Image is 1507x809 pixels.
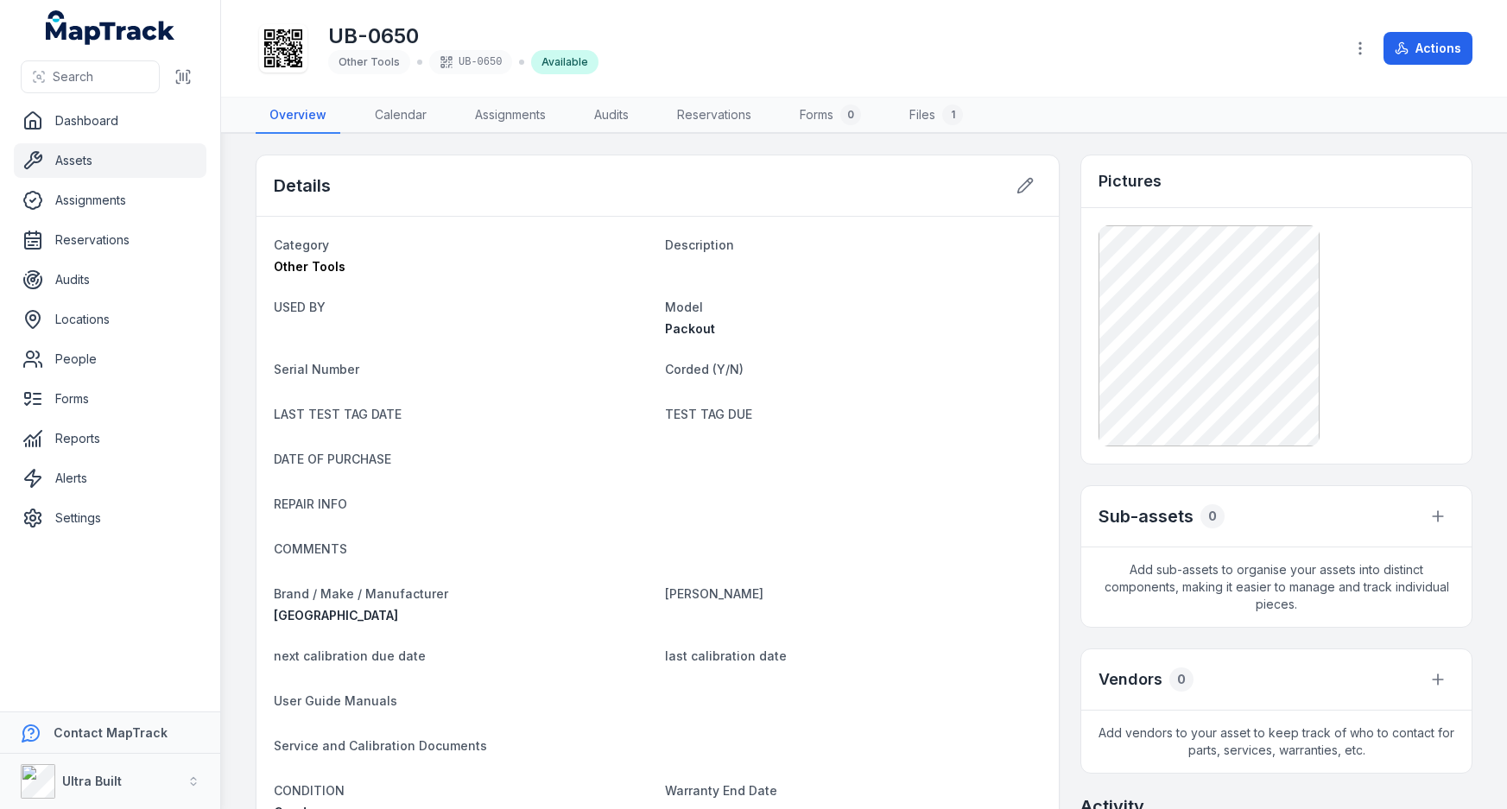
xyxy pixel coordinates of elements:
a: Reservations [14,223,206,257]
a: Forms0 [786,98,875,134]
span: USED BY [274,300,326,314]
a: Assignments [14,183,206,218]
div: UB-0650 [429,50,512,74]
a: Reports [14,421,206,456]
span: [GEOGRAPHIC_DATA] [274,608,398,623]
span: Serial Number [274,362,359,376]
span: Search [53,68,93,85]
span: Service and Calibration Documents [274,738,487,753]
a: Alerts [14,461,206,496]
h2: Details [274,174,331,198]
span: Other Tools [339,55,400,68]
span: COMMENTS [274,541,347,556]
span: DATE OF PURCHASE [274,452,391,466]
span: User Guide Manuals [274,693,397,708]
button: Actions [1384,32,1472,65]
span: Corded (Y/N) [665,362,744,376]
a: Dashboard [14,104,206,138]
a: MapTrack [46,10,175,45]
span: next calibration due date [274,648,426,663]
span: Add vendors to your asset to keep track of who to contact for parts, services, warranties, etc. [1081,711,1472,773]
span: TEST TAG DUE [665,407,752,421]
span: Category [274,237,329,252]
span: Warranty End Date [665,783,777,798]
span: LAST TEST TAG DATE [274,407,402,421]
h3: Vendors [1099,667,1162,692]
span: Other Tools [274,259,345,274]
span: Description [665,237,734,252]
h1: UB-0650 [328,22,598,50]
a: Settings [14,501,206,535]
a: Locations [14,302,206,337]
strong: Ultra Built [62,774,122,788]
h3: Pictures [1099,169,1162,193]
a: Assets [14,143,206,178]
span: [PERSON_NAME] [665,586,763,601]
div: 0 [1169,667,1194,692]
a: Reservations [663,98,765,134]
span: last calibration date [665,648,787,663]
a: Audits [580,98,643,134]
a: Audits [14,262,206,297]
a: Files1 [896,98,977,134]
span: Model [665,300,703,314]
strong: Contact MapTrack [54,725,168,740]
a: Overview [256,98,340,134]
button: Search [21,60,160,93]
span: Add sub-assets to organise your assets into distinct components, making it easier to manage and t... [1081,547,1472,627]
div: 0 [1200,504,1225,528]
span: Packout [665,321,715,336]
span: REPAIR INFO [274,496,347,511]
a: Forms [14,382,206,416]
a: Assignments [461,98,560,134]
a: People [14,342,206,376]
span: CONDITION [274,783,345,798]
h2: Sub-assets [1099,504,1194,528]
a: Calendar [361,98,440,134]
div: 1 [942,104,963,125]
div: Available [531,50,598,74]
span: Brand / Make / Manufacturer [274,586,448,601]
div: 0 [840,104,861,125]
